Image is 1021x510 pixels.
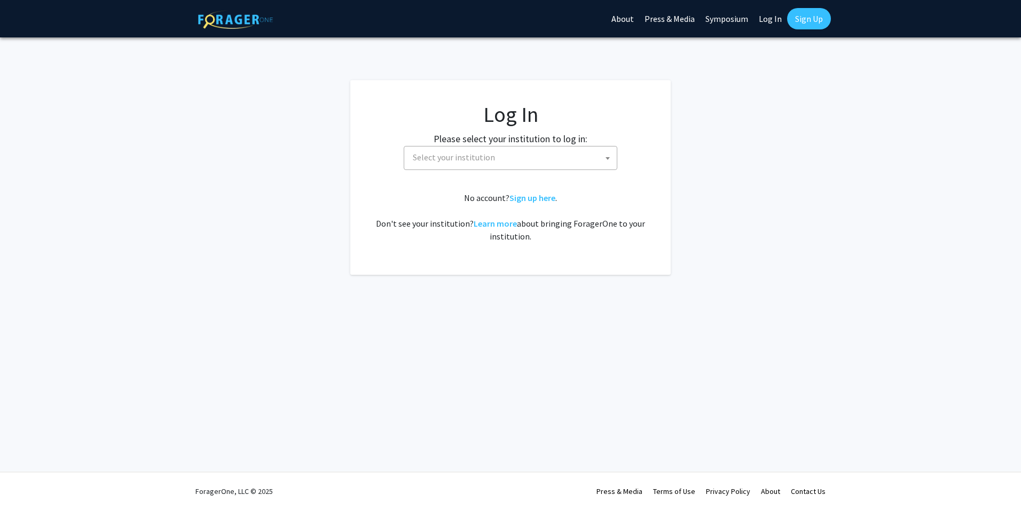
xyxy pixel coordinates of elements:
[372,102,649,127] h1: Log In
[509,192,555,203] a: Sign up here
[409,146,617,168] span: Select your institution
[198,10,273,29] img: ForagerOne Logo
[195,473,273,510] div: ForagerOne, LLC © 2025
[787,8,831,29] a: Sign Up
[761,486,780,496] a: About
[653,486,695,496] a: Terms of Use
[413,152,495,163] span: Select your institution
[791,486,826,496] a: Contact Us
[596,486,642,496] a: Press & Media
[474,218,517,229] a: Learn more about bringing ForagerOne to your institution
[404,146,617,170] span: Select your institution
[372,191,649,243] div: No account? . Don't see your institution? about bringing ForagerOne to your institution.
[434,132,587,146] label: Please select your institution to log in:
[706,486,750,496] a: Privacy Policy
